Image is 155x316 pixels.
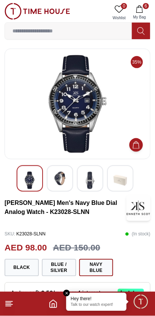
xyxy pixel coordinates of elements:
em: Close tooltip [63,290,70,297]
img: Kenneth Scott Men's Navy Blue Dial Analog Watch - K23028-SLNN [126,195,150,221]
img: Kenneth Scott Men's Analog Black Dial Watch - K23028-SBSB [53,172,67,185]
span: 6 [143,3,149,9]
button: Add to Cart [129,138,143,152]
span: Wishlist [110,15,129,21]
img: Kenneth Scott Men's Analog Black Dial Watch - K23028-SBSB [11,55,144,153]
button: Black [5,259,39,276]
h3: [PERSON_NAME] Men's Navy Blue Dial Analog Watch - K23028-SLNN [5,199,126,217]
div: Hey there! [71,296,122,302]
button: 6My Bag [129,3,150,22]
span: 0 [121,3,127,9]
span: My Bag [130,14,149,20]
img: Kenneth Scott Men's Analog Black Dial Watch - K23028-SBSB [23,172,37,189]
img: Kenneth Scott Men's Analog Black Dial Watch - K23028-SBSB [114,172,127,189]
h2: AED 98.00 [5,241,47,255]
p: Talk to our watch expert! [71,303,122,308]
div: Chat Widget [133,294,149,310]
p: ( In stock ) [125,229,150,240]
button: Blue / Silver [42,259,76,276]
h3: AED 150.00 [53,241,100,255]
button: Navy Blue [79,259,114,276]
img: ... [5,3,70,20]
img: Kenneth Scott Men's Analog Black Dial Watch - K23028-SBSB [83,172,97,189]
span: 35% [131,56,143,68]
p: K23028-SLNN [5,229,46,240]
a: Home [49,299,58,308]
a: 0Wishlist [110,3,129,22]
span: SKU : [5,232,15,237]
